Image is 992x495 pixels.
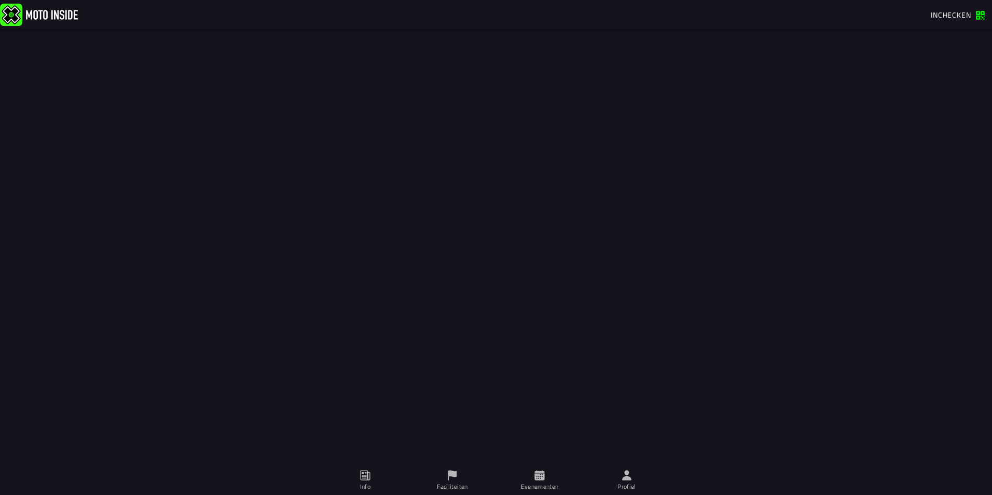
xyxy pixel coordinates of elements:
[617,482,636,491] ion-label: Profiel
[521,482,559,491] ion-label: Evenementen
[931,9,971,20] span: Inchecken
[926,6,990,23] a: Inchecken
[360,482,370,491] ion-label: Info
[437,482,467,491] ion-label: Faciliteiten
